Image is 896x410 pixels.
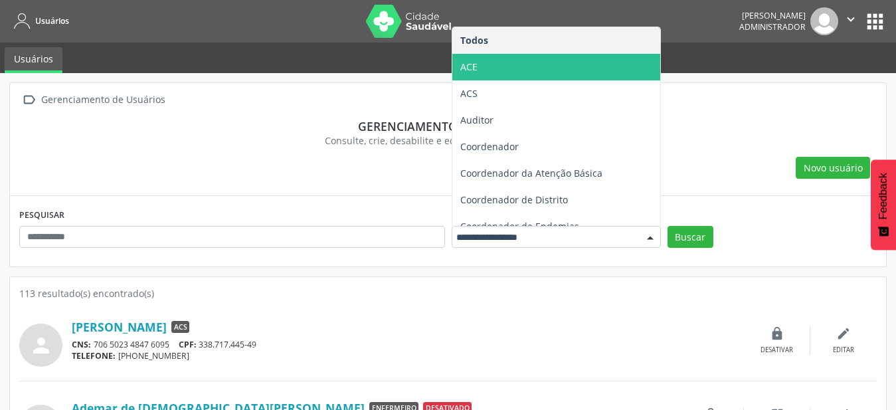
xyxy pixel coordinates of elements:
button: Buscar [668,226,713,249]
i: person [29,334,53,358]
a: [PERSON_NAME] [72,320,167,334]
div: [PHONE_NUMBER] [72,350,744,361]
button: Feedback - Mostrar pesquisa [871,159,896,250]
span: ACE [460,60,478,73]
div: 706 5023 4847 6095 338.717.445-49 [72,339,744,350]
span: Auditor [460,114,493,126]
span: Coordenador [460,140,519,153]
i:  [19,90,39,110]
span: Coordenador de Distrito [460,193,568,206]
label: PESQUISAR [19,205,64,226]
span: TELEFONE: [72,350,116,361]
div: Gerenciamento de usuários [29,119,867,134]
div: 113 resultado(s) encontrado(s) [19,286,877,300]
div: Desativar [761,346,793,355]
span: Coordenador de Endemias [460,220,579,233]
span: ACS [460,87,478,100]
div: Gerenciamento de Usuários [39,90,167,110]
span: Administrador [739,21,806,33]
img: img [810,7,838,35]
a: Usuários [9,10,69,32]
i: lock [770,326,784,341]
button: Novo usuário [796,157,870,179]
span: ACS [171,321,189,333]
div: Consulte, crie, desabilite e edite os usuários do sistema [29,134,867,148]
span: Novo usuário [804,161,863,175]
span: Coordenador da Atenção Básica [460,167,602,179]
a:  Gerenciamento de Usuários [19,90,167,110]
i:  [844,12,858,27]
i: edit [836,326,851,341]
div: [PERSON_NAME] [739,10,806,21]
button:  [838,7,863,35]
span: CNS: [72,339,91,350]
button: apps [863,10,887,33]
span: CPF: [179,339,197,350]
div: Editar [833,346,854,355]
span: Feedback [877,173,889,219]
span: Usuários [35,15,69,27]
span: Todos [460,34,488,47]
a: Usuários [5,47,62,73]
